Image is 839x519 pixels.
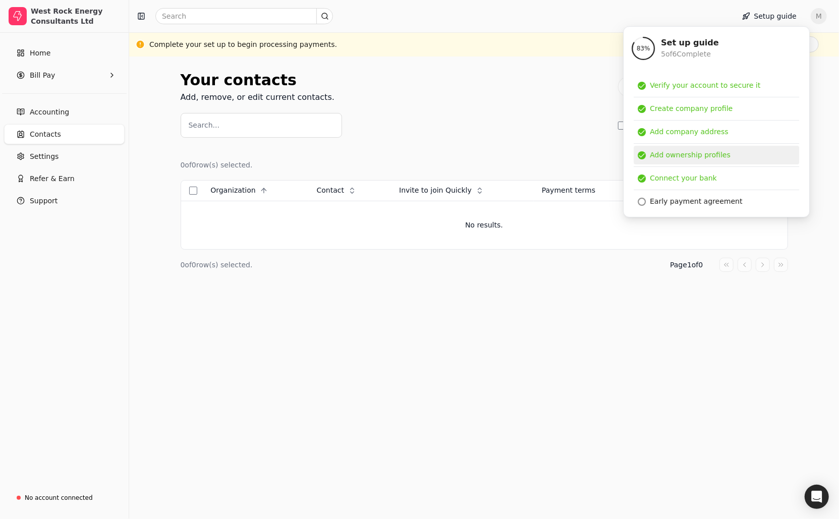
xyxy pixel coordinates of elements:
[30,107,69,118] span: Accounting
[317,185,344,196] span: Contact
[30,70,55,81] span: Bill Pay
[650,196,742,207] div: Early payment agreement
[210,183,274,199] button: Organization
[4,146,125,166] a: Settings
[650,127,729,137] div: Add company address
[155,8,333,24] input: Search
[542,185,619,196] div: Payment terms
[4,191,125,211] button: Support
[650,103,733,114] div: Create company profile
[399,185,472,196] span: Invite to join Quickly
[399,183,490,199] button: Invite to join Quickly
[181,160,253,170] div: 0 of 0 row(s) selected.
[4,489,125,507] a: No account connected
[181,260,253,270] div: 0 of 0 row(s) selected.
[4,124,125,144] a: Contacts
[4,102,125,122] a: Accounting
[149,39,337,50] div: Complete your set up to begin processing payments.
[189,120,219,131] label: Search...
[30,196,58,206] span: Support
[661,49,719,60] div: 5 of 6 Complete
[30,174,75,184] span: Refer & Earn
[317,183,362,199] button: Contact
[31,6,120,26] div: West Rock Energy Consultants Ltd
[637,44,650,53] span: 83 %
[30,129,61,140] span: Contacts
[670,260,703,270] div: Page 1 of 0
[4,43,125,63] a: Home
[4,168,125,189] button: Refer & Earn
[181,201,788,249] td: No results.
[25,493,93,502] div: No account connected
[650,80,760,91] div: Verify your account to secure it
[4,65,125,85] button: Bill Pay
[734,8,805,24] button: Setup guide
[181,91,334,103] div: Add, remove, or edit current contacts.
[650,150,731,160] div: Add ownership profiles
[210,185,256,196] span: Organization
[189,187,197,195] button: Select all
[181,69,334,91] div: Your contacts
[650,173,717,184] div: Connect your bank
[805,485,829,509] div: Open Intercom Messenger
[811,8,827,24] button: M
[30,48,50,59] span: Home
[623,26,810,217] div: Setup guide
[661,37,719,49] div: Set up guide
[30,151,59,162] span: Settings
